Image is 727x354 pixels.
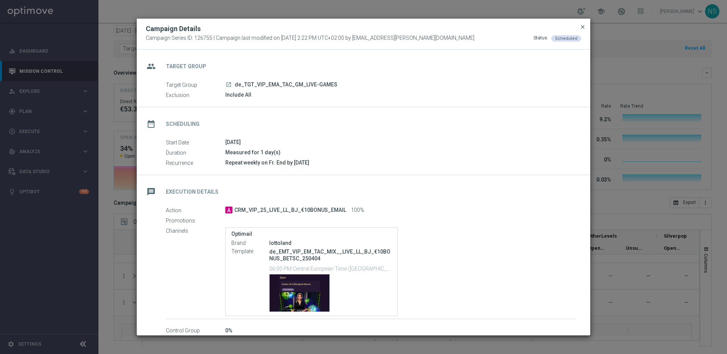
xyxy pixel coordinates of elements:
label: Promotions [166,217,225,224]
i: group [144,60,158,73]
span: close [580,24,586,30]
i: message [144,185,158,199]
label: Recurrence [166,160,225,166]
span: A [225,207,232,213]
label: Control Group [166,327,225,334]
p: de_EMT_VIP_EM_TAC_MIX__LIVE_LL_BJ_€10BONUS_BETSC_250404 [269,248,392,262]
div: [DATE] [225,138,576,146]
label: Start Date [166,139,225,146]
span: Scheduled [555,36,577,41]
div: Status: [534,35,548,42]
h2: Execution Details [166,188,218,196]
a: launch [225,81,232,88]
div: Include All [225,91,576,99]
label: Template [231,248,269,255]
div: Measured for 1 day(s) [225,149,576,156]
label: Target Group [166,81,225,88]
label: Exclusion [166,92,225,99]
i: date_range [144,117,158,131]
span: Campaign Series ID: 126755 | Campaign last modified on [DATE] 2:22 PM UTC+02:00 by [EMAIL_ADDRESS... [146,35,474,42]
div: Repeat weekly on Fr. End by [DATE] [225,159,576,166]
label: Brand [231,240,269,247]
div: 0% [225,327,576,334]
p: 06:00 PM Central European Time ([GEOGRAPHIC_DATA]) (UTC +02:00) [269,265,392,272]
label: Optimail [231,231,392,237]
span: de_TGT_VIP_EMA_TAC_GM_LIVE-GAMES [235,81,337,88]
h2: Target Group [166,63,206,70]
span: 100% [351,207,364,214]
label: Channels [166,227,225,234]
div: lottoland [269,239,392,247]
span: CRM_VIP_25_LIVE_LL_BJ_€10BONUS_EMAIL [234,207,346,214]
colored-tag: Scheduled [551,35,581,41]
label: Duration [166,149,225,156]
h2: Scheduling [166,121,200,128]
h2: Campaign Details [146,24,201,33]
i: launch [226,81,232,88]
label: Action [166,207,225,214]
